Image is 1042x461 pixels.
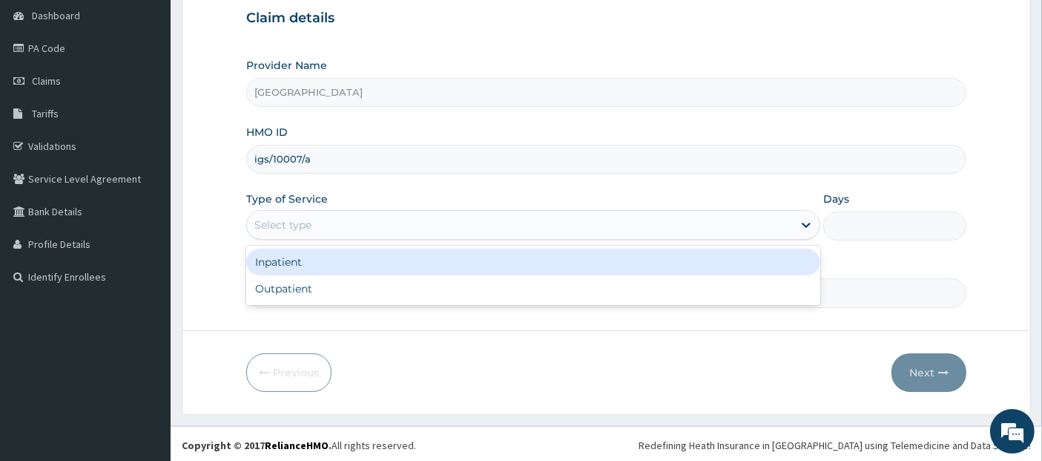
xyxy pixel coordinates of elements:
div: Select type [254,218,311,232]
div: Outpatient [246,275,820,302]
div: Minimize live chat window [243,7,279,43]
span: Tariffs [32,107,59,120]
textarea: Type your message and hit 'Enter' [7,305,283,357]
img: d_794563401_company_1708531726252_794563401 [27,74,60,111]
div: Chat with us now [77,83,249,102]
input: Enter HMO ID [246,145,967,174]
span: Claims [32,74,61,88]
div: Redefining Heath Insurance in [GEOGRAPHIC_DATA] using Telemedicine and Data Science! [639,438,1031,453]
label: Provider Name [246,58,327,73]
span: We're online! [86,137,205,287]
strong: Copyright © 2017 . [182,439,332,452]
label: HMO ID [246,125,288,140]
label: Days [823,192,849,206]
label: Type of Service [246,192,328,206]
div: Inpatient [246,249,820,275]
button: Next [891,353,966,392]
h3: Claim details [246,10,967,27]
button: Previous [246,353,332,392]
a: RelianceHMO [265,439,329,452]
span: Dashboard [32,9,80,22]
